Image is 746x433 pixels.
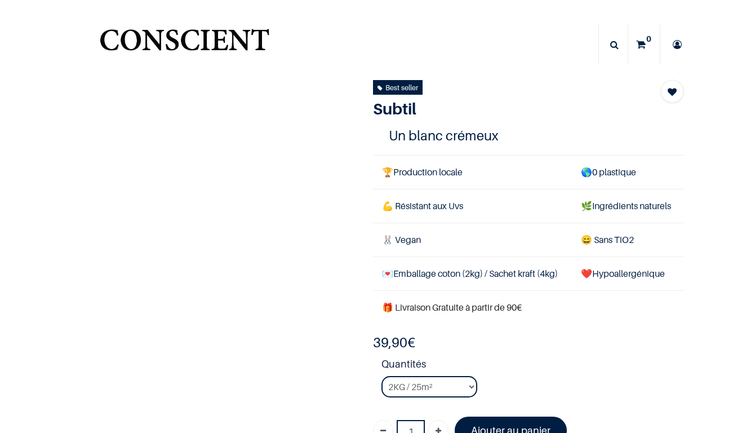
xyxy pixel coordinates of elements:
[373,155,572,189] td: Production locale
[381,356,683,376] strong: Quantités
[643,33,654,45] sup: 0
[581,234,599,245] span: 😄 S
[97,23,272,67] a: Logo of Conscient
[628,25,660,64] a: 0
[378,81,418,94] div: Best seller
[373,99,637,118] h1: Subtil
[668,85,677,99] span: Add to wishlist
[382,166,393,178] span: 🏆
[382,200,463,211] span: 💪 Résistant aux Uvs
[382,302,522,313] font: 🎁 Livraison Gratuite à partir de 90€
[572,155,683,189] td: 0 plastique
[581,200,592,211] span: 🌿
[572,189,683,223] td: Ingrédients naturels
[373,334,407,351] span: 39,90
[572,223,683,257] td: ans TiO2
[382,268,393,279] span: 💌
[97,23,272,67] img: Conscient
[382,234,421,245] span: 🐰 Vegan
[572,257,683,291] td: ❤️Hypoallergénique
[389,127,668,144] h4: Un blanc crémeux
[373,257,572,291] td: Emballage coton (2kg) / Sachet kraft (4kg)
[661,80,683,103] button: Add to wishlist
[373,334,415,351] b: €
[581,166,592,178] span: 🌎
